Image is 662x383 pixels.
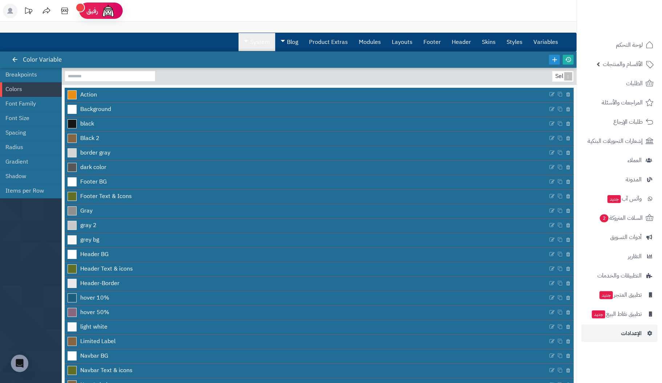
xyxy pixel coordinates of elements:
[86,7,98,15] span: رفيق
[5,67,51,82] a: Breakpoints
[5,111,51,125] a: Font Size
[80,120,94,128] span: black
[80,323,107,331] span: light white
[65,103,548,116] a: Background
[581,286,658,304] a: تطبيق المتجرجديد
[613,117,643,127] span: طلبات الإرجاع
[65,320,548,334] a: light white
[80,279,119,288] span: Header-Border
[610,232,642,242] span: أدوات التسويق
[65,190,548,203] a: Footer Text & Icons
[304,33,353,51] a: Product Extras
[80,250,109,259] span: Header BG
[19,4,37,20] a: تحديثات المنصة
[80,294,109,302] span: hover 10%
[80,308,109,317] span: hover 50%
[581,36,658,54] a: لوحة التحكم
[592,310,605,318] span: جديد
[5,184,51,198] a: Items per Row
[80,91,97,99] span: Action
[80,207,93,215] span: Gray
[5,125,51,140] a: Spacing
[581,267,658,284] a: التطبيقات والخدمات
[628,155,642,165] span: العملاء
[501,33,528,51] a: Styles
[80,236,99,244] span: grey bg
[608,195,621,203] span: جديد
[275,33,304,51] a: Blog
[80,352,108,360] span: Navbar BG
[621,328,642,338] span: الإعدادات
[80,265,133,273] span: Header Text & icons
[588,136,643,146] span: إشعارات التحويلات البنكية
[581,305,658,323] a: تطبيق نقاط البيعجديد
[80,163,106,172] span: dark color
[418,33,446,51] a: Footer
[581,248,658,265] a: التقارير
[65,219,548,232] a: gray 2
[628,251,642,261] span: التقارير
[599,290,642,300] span: تطبيق المتجر
[5,82,51,96] a: Colors
[65,262,548,276] a: Header Text & icons
[552,71,572,82] div: Select...
[65,88,548,102] a: Action
[65,132,548,145] a: Black 2
[581,75,658,92] a: الطلبات
[65,306,548,320] a: hover 50%
[5,140,51,155] a: Radius
[101,4,115,18] img: ai-face.png
[239,33,275,51] a: System
[626,174,642,185] span: المدونة
[13,52,69,68] div: Color Variable
[5,155,51,169] a: Gradient
[602,98,643,108] span: المراجعات والأسئلة
[65,248,548,261] a: Header BG
[5,169,51,184] a: Shadow
[65,175,548,189] a: Footer BG
[603,59,643,69] span: الأقسام والمنتجات
[80,105,111,114] span: Background
[80,149,110,157] span: border gray
[599,213,643,223] span: السلات المتروكة
[581,113,658,131] a: طلبات الإرجاع
[80,337,115,346] span: Limited Label
[607,194,642,204] span: وآتس آب
[65,277,548,291] a: Header-Border
[446,33,476,51] a: Header
[65,364,548,378] a: Navbar Text & icons
[65,291,548,305] a: hover 10%
[616,40,643,50] span: لوحة التحكم
[65,233,548,247] a: grey bg
[80,366,133,375] span: Navbar Text & icons
[581,325,658,342] a: الإعدادات
[80,134,99,143] span: Black 2
[600,291,613,299] span: جديد
[65,117,548,131] a: black
[581,228,658,246] a: أدوات التسويق
[5,96,51,111] a: Font Family
[581,171,658,188] a: المدونة
[528,33,564,51] a: Variables
[65,161,548,174] a: dark color
[581,132,658,150] a: إشعارات التحويلات البنكية
[65,349,548,363] a: Navbar BG
[581,190,658,207] a: وآتس آبجديد
[597,271,642,281] span: التطبيقات والخدمات
[11,355,28,372] div: Open Intercom Messenger
[581,152,658,169] a: العملاء
[600,214,609,222] span: 2
[476,33,501,51] a: Skins
[80,192,132,201] span: Footer Text & Icons
[80,178,107,186] span: Footer BG
[65,335,548,349] a: Limited Label
[353,33,386,51] a: Modules
[65,204,548,218] a: Gray
[581,94,658,111] a: المراجعات والأسئلة
[386,33,418,51] a: Layouts
[80,221,97,230] span: gray 2
[581,209,658,227] a: السلات المتروكة2
[626,78,643,88] span: الطلبات
[591,309,642,319] span: تطبيق نقاط البيع
[65,146,548,160] a: border gray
